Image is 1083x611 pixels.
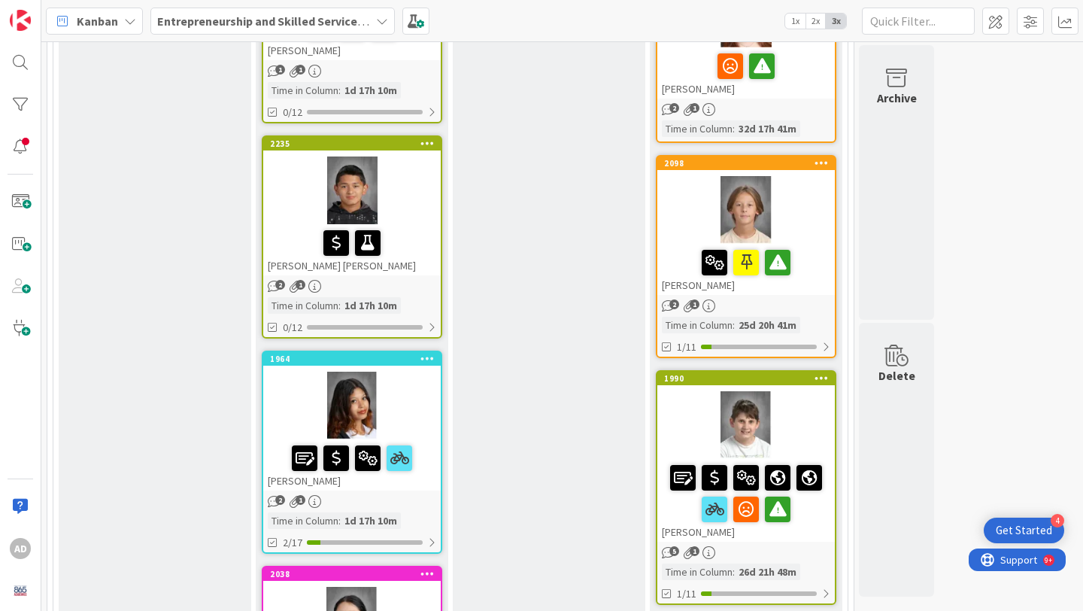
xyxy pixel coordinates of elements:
span: : [733,564,735,580]
span: 1 [690,299,699,309]
div: Time in Column [662,564,733,580]
div: [PERSON_NAME] [657,244,835,295]
span: : [733,317,735,333]
span: 2 [275,495,285,505]
div: 32d 17h 41m [735,120,800,137]
div: 1990[PERSON_NAME] [657,372,835,542]
span: 1/11 [677,586,696,602]
img: Visit kanbanzone.com [10,10,31,31]
span: 1 [296,65,305,74]
span: Support [32,2,68,20]
div: 1d 17h 10m [341,297,401,314]
div: Time in Column [268,82,338,99]
b: Entrepreneurship and Skilled Services Interventions - [DATE]-[DATE] [157,14,525,29]
span: 0/12 [283,105,302,120]
div: Time in Column [268,512,338,529]
div: 2235 [263,137,441,150]
div: AD [10,538,31,559]
span: 2/17 [283,535,302,551]
span: 1 [296,280,305,290]
span: 1 [275,65,285,74]
div: [PERSON_NAME] [657,459,835,542]
span: 2x [805,14,826,29]
div: 1990 [664,373,835,384]
span: : [338,512,341,529]
span: 1 [690,546,699,556]
div: 2038 [270,569,441,579]
div: 1964[PERSON_NAME] [263,352,441,491]
div: Open Get Started checklist, remaining modules: 4 [984,518,1064,543]
span: 1 [690,103,699,113]
span: : [338,297,341,314]
span: : [338,82,341,99]
span: 5 [669,546,679,556]
span: 2 [669,103,679,113]
div: 1d 17h 10m [341,512,401,529]
span: 1x [785,14,805,29]
div: 1964 [270,354,441,364]
div: Delete [878,366,915,385]
span: 0/12 [283,320,302,336]
div: [PERSON_NAME] [657,47,835,99]
div: 1990 [657,372,835,385]
div: 2098 [664,158,835,169]
div: Time in Column [662,317,733,333]
span: : [733,120,735,137]
div: 9+ [76,6,83,18]
span: 2 [275,280,285,290]
div: 2098 [657,157,835,170]
span: 2 [669,299,679,309]
div: Time in Column [662,120,733,137]
div: 26d 21h 48m [735,564,800,580]
div: 25d 20h 41m [735,317,800,333]
span: Kanban [77,12,118,30]
div: 1964 [263,352,441,366]
div: 2235[PERSON_NAME] [PERSON_NAME] [263,137,441,275]
div: [PERSON_NAME] [PERSON_NAME] [263,224,441,275]
div: 2038 [263,567,441,581]
div: Archive [877,89,917,107]
div: 2235 [270,138,441,149]
span: 3x [826,14,846,29]
div: Time in Column [268,297,338,314]
div: 4 [1051,514,1064,527]
span: 1/11 [677,339,696,355]
img: avatar [10,580,31,601]
input: Quick Filter... [862,8,975,35]
span: 1 [296,495,305,505]
div: [PERSON_NAME] [263,439,441,491]
div: 1d 17h 10m [341,82,401,99]
div: 2098[PERSON_NAME] [657,157,835,295]
div: Get Started [996,523,1052,538]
